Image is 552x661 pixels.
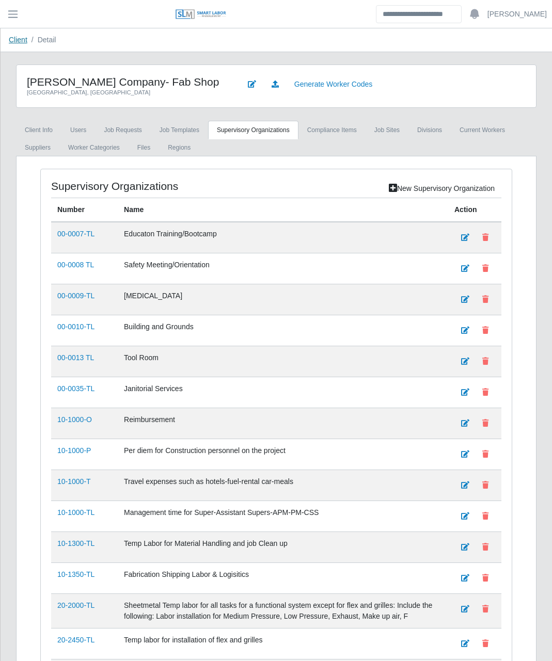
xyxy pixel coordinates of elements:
[16,138,59,157] a: Suppliers
[57,353,94,362] a: 00-0013 TL
[9,36,27,44] a: Client
[61,121,95,139] a: Users
[57,261,94,269] a: 00-0008 TL
[118,284,448,315] td: [MEDICAL_DATA]
[59,138,129,157] a: Worker Categories
[51,180,230,192] h4: supervisory organizations
[118,470,448,501] td: Travel expenses such as hotels-fuel-rental car-meals
[451,121,514,139] a: Current Workers
[57,292,94,300] a: 00-0009-TL
[118,562,448,593] td: Fabrication Shipping Labor & Logisitics
[57,601,94,609] a: 20-2000-TL
[382,180,501,198] a: New supervisory organization
[57,636,94,644] a: 20-2450-TL
[408,121,451,139] a: Divisions
[27,75,226,88] h4: [PERSON_NAME] Company- Fab Shop
[366,121,408,139] a: job sites
[57,539,94,547] a: 10-1300-TL
[448,198,501,222] th: Action
[118,408,448,439] td: Reimbursement
[487,9,547,20] a: [PERSON_NAME]
[27,35,56,45] li: Detail
[118,253,448,284] td: Safety Meeting/Orientation
[57,384,94,393] a: 00-0035-TL
[376,5,462,23] input: Search
[118,315,448,346] td: Building and Grounds
[298,121,366,139] a: Compliance Items
[118,439,448,470] td: Per diem for Construction personnel on the project
[175,9,227,20] img: SLM Logo
[118,531,448,562] td: Temp Labor for Material Handling and job Clean up
[57,446,91,455] a: 10-1000-P
[118,501,448,531] td: Management time for Super-Assistant Supers-APM-PM-CSS
[57,477,91,486] a: 10-1000-T
[118,377,448,408] td: Janitorial Services
[118,346,448,377] td: Tool Room
[159,138,199,157] a: Regions
[51,198,118,222] th: Number
[57,415,92,424] a: 10-1000-O
[118,198,448,222] th: Name
[57,230,94,238] a: 00-0007-TL
[118,628,448,659] td: Temp labor for installation of flex and grilles
[129,138,159,157] a: Files
[151,121,208,139] a: Job Templates
[57,570,94,578] a: 10-1350-TL
[118,222,448,253] td: Educaton Training/Bootcamp
[288,75,379,93] a: Generate Worker Codes
[208,121,298,139] a: supervisory organizations
[27,88,226,97] div: [GEOGRAPHIC_DATA], [GEOGRAPHIC_DATA]
[118,593,448,628] td: Sheetmetal Temp labor for all tasks for a functional system except for flex and grilles: Include ...
[57,508,94,517] a: 10-1000-TL
[16,121,61,139] a: Client Info
[95,121,150,139] a: Job Requests
[57,323,94,331] a: 00-0010-TL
